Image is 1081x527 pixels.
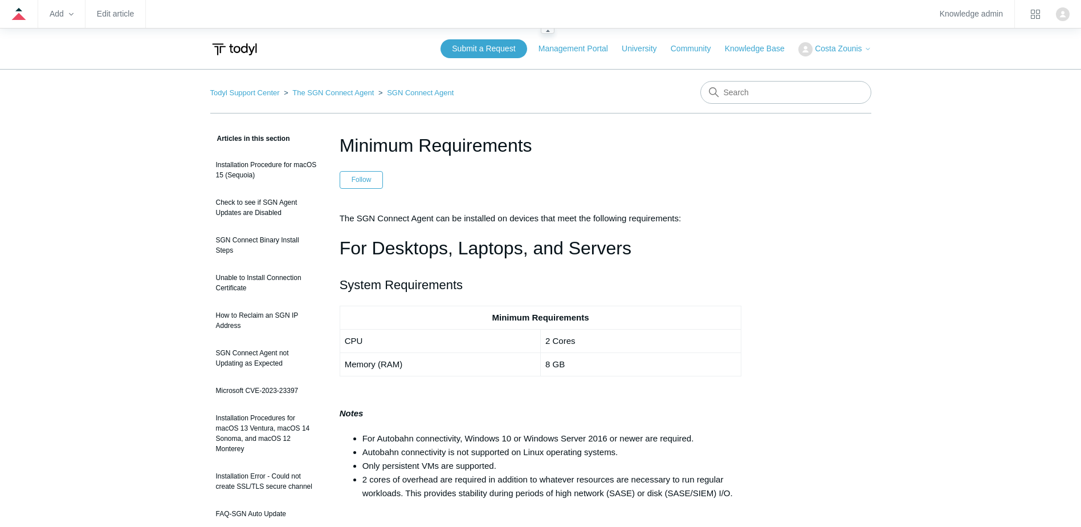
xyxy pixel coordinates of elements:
a: Community [671,43,723,55]
a: Installation Procedures for macOS 13 Ventura, macOS 14 Sonoma, and macOS 12 Monterey [210,407,323,460]
a: Submit a Request [440,39,527,58]
a: Todyl Support Center [210,88,280,97]
button: Follow Article [340,171,384,188]
a: Microsoft CVE-2023-23397 [210,380,323,402]
span: Articles in this section [210,135,290,143]
span: For Desktops, Laptops, and Servers [340,238,631,258]
a: Management Portal [539,43,619,55]
a: Knowledge admin [940,11,1003,17]
span: Costa Zounis [815,44,862,53]
a: How to Reclaim an SGN IP Address [210,305,323,337]
input: Search [700,81,871,104]
zd-hc-trigger: Add [50,11,74,17]
a: University [622,43,668,55]
a: FAQ-SGN Auto Update [210,503,323,525]
a: Edit article [97,11,134,17]
td: Memory (RAM) [340,352,540,376]
td: CPU [340,329,540,352]
li: 2 cores of overhead are required in addition to whatever resources are necessary to run regular w... [362,473,742,500]
a: Knowledge Base [725,43,796,55]
span: System Requirements [340,278,463,292]
a: Installation Error - Could not create SSL/TLS secure channel [210,465,323,497]
td: 8 GB [540,352,741,376]
span: The SGN Connect Agent can be installed on devices that meet the following requirements: [340,213,682,223]
li: For Autobahn connectivity, Windows 10 or Windows Server 2016 or newer are required. [362,432,742,445]
img: user avatar [1056,7,1070,21]
a: The SGN Connect Agent [292,88,374,97]
a: Unable to Install Connection Certificate [210,267,323,299]
zd-hc-trigger: Click your profile icon to open the profile menu [1056,7,1070,21]
li: The SGN Connect Agent [282,88,376,97]
td: 2 Cores [540,329,741,352]
li: Autobahn connectivity is not supported on Linux operating systems. [362,445,742,459]
h1: Minimum Requirements [340,132,742,159]
a: Installation Procedure for macOS 15 (Sequoia) [210,154,323,186]
strong: Minimum Requirements [492,313,589,322]
button: Costa Zounis [798,42,871,56]
img: Todyl Support Center Help Center home page [210,39,259,60]
a: SGN Connect Binary Install Steps [210,229,323,261]
a: SGN Connect Agent not Updating as Expected [210,342,323,374]
a: SGN Connect Agent [387,88,454,97]
a: Check to see if SGN Agent Updates are Disabled [210,192,323,224]
strong: Notes [340,408,364,418]
li: Todyl Support Center [210,88,282,97]
li: SGN Connect Agent [376,88,454,97]
zd-hc-resizer: Guide navigation [541,28,554,34]
li: Only persistent VMs are supported. [362,459,742,473]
